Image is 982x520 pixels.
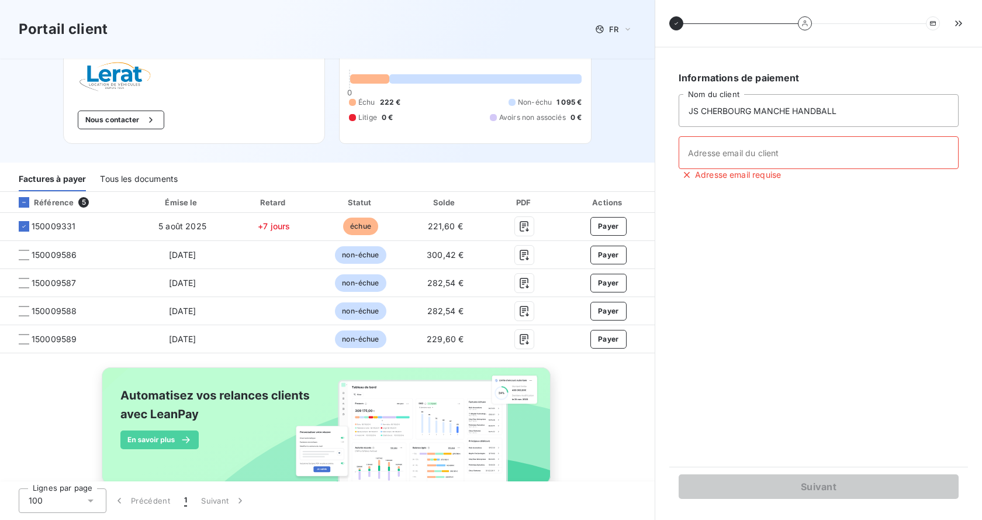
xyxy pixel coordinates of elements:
[556,97,582,108] span: 1 095 €
[233,197,316,208] div: Retard
[137,197,227,208] div: Émise le
[427,334,464,344] span: 229,60 €
[380,97,401,108] span: 222 €
[335,274,386,292] span: non-échue
[177,488,194,513] button: 1
[609,25,618,34] span: FR
[184,495,187,507] span: 1
[32,221,75,232] span: 150009331
[169,250,196,260] span: [DATE]
[343,218,378,235] span: échue
[258,221,290,231] span: +7 jours
[78,61,153,92] img: Company logo
[679,71,959,85] h6: Informations de paiement
[335,302,386,320] span: non-échue
[427,306,464,316] span: 282,54 €
[695,169,781,181] span: Adresse email requise
[499,112,566,123] span: Avoirs non associés
[9,197,74,208] div: Référence
[91,360,563,504] img: banner
[590,302,627,321] button: Payer
[335,246,386,264] span: non-échue
[518,97,552,108] span: Non-échu
[32,305,77,317] span: 150009588
[427,278,464,288] span: 282,54 €
[78,197,89,208] span: 5
[169,334,196,344] span: [DATE]
[347,88,352,97] span: 0
[406,197,485,208] div: Solde
[169,278,196,288] span: [DATE]
[32,333,77,345] span: 150009589
[570,112,582,123] span: 0 €
[358,97,375,108] span: Échu
[590,217,627,236] button: Payer
[590,274,627,292] button: Payer
[19,167,86,191] div: Factures à payer
[590,246,627,264] button: Payer
[194,488,253,513] button: Suivant
[679,474,959,499] button: Suivant
[19,19,108,40] h3: Portail client
[590,330,627,349] button: Payer
[32,277,76,289] span: 150009587
[158,221,206,231] span: 5 août 2025
[100,167,178,191] div: Tous les documents
[320,197,402,208] div: Statut
[335,330,386,348] span: non-échue
[358,112,377,123] span: Litige
[169,306,196,316] span: [DATE]
[564,197,652,208] div: Actions
[427,250,464,260] span: 300,42 €
[78,111,164,129] button: Nous contacter
[106,488,177,513] button: Précédent
[489,197,559,208] div: PDF
[428,221,463,231] span: 221,60 €
[32,249,77,261] span: 150009586
[679,136,959,169] input: placeholder
[29,495,43,507] span: 100
[679,94,959,127] input: placeholder
[382,112,393,123] span: 0 €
